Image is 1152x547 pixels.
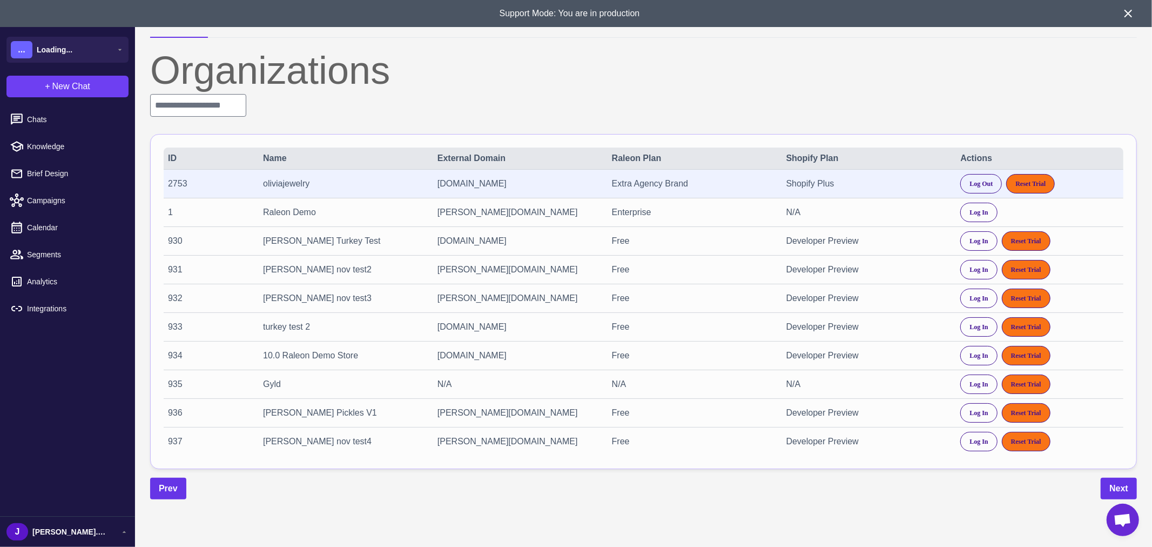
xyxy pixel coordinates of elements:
div: Free [612,349,771,362]
span: Log In [969,351,988,361]
div: Developer Preview [786,435,945,448]
div: [PERSON_NAME][DOMAIN_NAME] [437,435,596,448]
div: [DOMAIN_NAME] [437,235,596,248]
span: Chats [27,114,122,125]
div: 931 [168,263,247,276]
div: turkey test 2 [263,321,422,333]
span: Reset Trial [1011,408,1041,418]
span: Calendar [27,222,122,234]
div: [PERSON_NAME] Pickles V1 [263,406,422,419]
a: Chats [4,108,131,131]
div: [PERSON_NAME] nov test2 [263,263,422,276]
span: New Chat [52,80,90,93]
div: ... [11,41,32,58]
button: +New Chat [6,76,129,97]
span: Log In [969,293,988,303]
div: [DOMAIN_NAME] [437,349,596,362]
div: Actions [960,152,1119,165]
div: 930 [168,235,247,248]
div: Developer Preview [786,292,945,305]
span: Brief Design [27,168,122,179]
div: Free [612,406,771,419]
a: Brief Design [4,162,131,185]
div: Developer Preview [786,406,945,419]
span: Log In [969,265,988,275]
div: Shopify Plan [786,152,945,165]
div: N/A [612,378,771,391]
div: 932 [168,292,247,305]
span: Integrations [27,303,122,315]
a: Analytics [4,270,131,293]
div: Organizations [150,51,1137,90]
span: Campaigns [27,195,122,206]
div: [PERSON_NAME][DOMAIN_NAME] [437,406,596,419]
div: Extra Agency Brand [612,177,771,190]
a: Segments [4,243,131,266]
div: Free [612,263,771,276]
span: Log In [969,236,988,246]
div: Enterprise [612,206,771,219]
div: Name [263,152,422,165]
span: Log In [969,322,988,332]
div: 934 [168,349,247,362]
button: Next [1101,478,1137,499]
span: Reset Trial [1011,351,1041,361]
div: Raleon Demo [263,206,422,219]
div: Raleon Plan [612,152,771,165]
div: Free [612,292,771,305]
div: Developer Preview [786,263,945,276]
button: Prev [150,478,186,499]
div: Open chat [1107,504,1139,536]
div: [DOMAIN_NAME] [437,321,596,333]
span: Loading... [37,44,72,56]
span: Knowledge [27,141,122,152]
span: Log In [969,379,988,389]
span: [PERSON_NAME].[PERSON_NAME] [32,526,108,538]
div: [PERSON_NAME][DOMAIN_NAME] [437,206,596,219]
div: Free [612,435,771,448]
div: 10.0 Raleon Demo Store [263,349,422,362]
div: [PERSON_NAME] Turkey Test [263,235,422,248]
div: Free [612,235,771,248]
div: Free [612,321,771,333]
span: Reset Trial [1015,179,1046,189]
span: Reset Trial [1011,265,1041,275]
div: ID [168,152,247,165]
span: Log In [969,208,988,217]
div: 933 [168,321,247,333]
div: Developer Preview [786,321,945,333]
div: 2753 [168,177,247,190]
a: Integrations [4,297,131,320]
div: [DOMAIN_NAME] [437,177,596,190]
button: ...Loading... [6,37,129,63]
a: Knowledge [4,135,131,158]
span: Log In [969,408,988,418]
div: N/A [437,378,596,391]
span: Segments [27,249,122,261]
div: Developer Preview [786,349,945,362]
div: oliviajewelry [263,177,422,190]
div: Shopify Plus [786,177,945,190]
div: [PERSON_NAME][DOMAIN_NAME] [437,292,596,305]
div: N/A [786,378,945,391]
div: Gyld [263,378,422,391]
span: Reset Trial [1011,236,1041,246]
a: Calendar [4,216,131,239]
span: Reset Trial [1011,293,1041,303]
span: Reset Trial [1011,322,1041,332]
div: 937 [168,435,247,448]
div: External Domain [437,152,596,165]
div: 936 [168,406,247,419]
span: Reset Trial [1011,437,1041,446]
div: [PERSON_NAME][DOMAIN_NAME] [437,263,596,276]
div: 1 [168,206,247,219]
div: [PERSON_NAME] nov test4 [263,435,422,448]
a: Campaigns [4,189,131,212]
div: Developer Preview [786,235,945,248]
div: 935 [168,378,247,391]
div: [PERSON_NAME] nov test3 [263,292,422,305]
div: N/A [786,206,945,219]
span: Reset Trial [1011,379,1041,389]
span: + [45,80,50,93]
div: J [6,523,28,541]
